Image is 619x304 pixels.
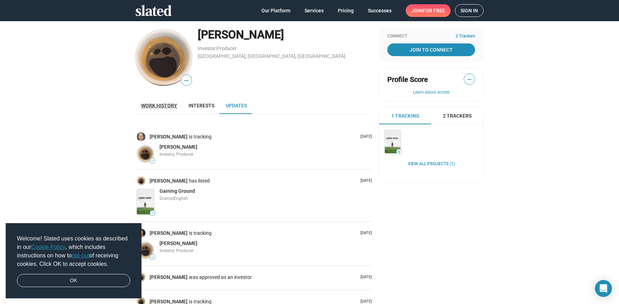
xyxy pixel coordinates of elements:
span: — [150,211,155,215]
span: has listed [189,178,211,184]
span: — [150,255,155,259]
span: Work history [141,103,177,108]
a: opt-out [72,252,89,258]
div: [PERSON_NAME] [198,27,372,42]
a: Join To Connect [387,43,475,56]
a: [PERSON_NAME] [150,178,189,184]
span: for free [423,4,445,17]
img: adam kleyweg [137,145,154,162]
span: Pricing [338,4,354,17]
a: Pricing [332,4,359,17]
a: Gaining Ground [160,188,195,195]
img: adam kleyweg [135,29,192,86]
span: [PERSON_NAME] [160,144,197,150]
span: is tracking [189,133,213,140]
span: Updates [226,103,247,108]
span: Our Platform [261,4,290,17]
img: Terry Luke Podnar [137,132,145,141]
a: [PERSON_NAME] [150,230,189,237]
a: Gaining Ground [383,129,402,155]
a: Work history [135,97,183,114]
span: 1 Tracking [391,113,420,119]
span: Join To Connect [389,43,474,56]
span: is tracking [189,230,213,237]
div: Connect [387,34,475,39]
a: Joinfor free [406,4,451,17]
span: | [173,196,174,201]
span: 2 Trackers [443,113,472,119]
span: 0 [397,150,401,154]
a: Producer [216,46,237,51]
span: Drama [160,196,173,201]
a: Our Platform [256,4,296,17]
span: Successes [368,4,392,17]
a: Successes [362,4,397,17]
a: [GEOGRAPHIC_DATA], [GEOGRAPHIC_DATA], [GEOGRAPHIC_DATA] [198,53,345,59]
span: Interests [189,103,214,108]
span: [PERSON_NAME] [160,240,197,246]
a: View all Projects (1) [408,161,455,167]
span: Investor, Producer [160,152,193,157]
span: Join [411,4,445,17]
img: Gaining Ground [385,130,400,153]
a: Gaining Ground [135,188,155,216]
p: [DATE] [358,231,372,236]
span: Services [305,4,324,17]
a: Interests [183,97,220,114]
a: [PERSON_NAME] [160,144,197,150]
span: Sign in [461,5,478,17]
span: — [150,159,155,163]
span: 2 Trackers [456,34,475,39]
span: Gaining Ground [160,188,195,194]
a: [PERSON_NAME] [150,133,189,140]
span: — [181,76,192,85]
span: was approved as an investor [189,274,253,281]
span: Investor, Producer [160,248,193,253]
a: dismiss cookie message [17,274,130,287]
a: Updates [220,97,253,114]
img: Gaining Ground [137,189,154,214]
a: [PERSON_NAME] [150,274,189,281]
div: cookieconsent [6,223,141,299]
p: [DATE] [358,275,372,280]
a: [PERSON_NAME] [160,240,197,247]
span: Welcome! Slated uses cookies as described in our , which includes instructions on how to of recei... [17,234,130,268]
p: [DATE] [358,178,372,184]
div: Open Intercom Messenger [595,280,612,297]
button: Learn about scores [387,90,475,95]
span: English [174,196,188,201]
a: Services [299,4,329,17]
a: Sign in [455,4,484,17]
p: [DATE] [358,134,372,139]
a: Investor [198,46,216,51]
a: Cookie Policy [31,244,65,250]
img: adam kleyweg [137,177,145,185]
span: — [464,75,475,84]
span: Profile Score [387,75,428,84]
img: adam kleyweg [137,242,154,258]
